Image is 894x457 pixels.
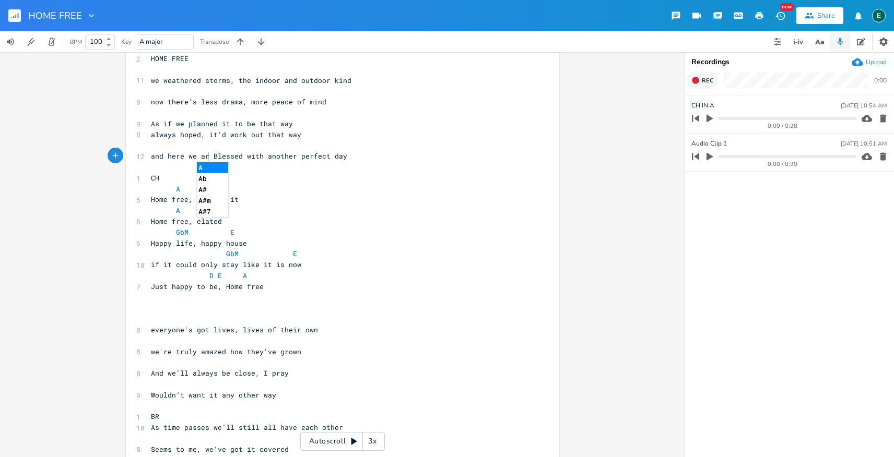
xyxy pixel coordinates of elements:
[151,173,159,183] span: CH
[151,217,222,226] span: Home free, elated
[710,161,856,167] div: 0:00 / 0:30
[300,432,385,451] div: Autoscroll
[702,77,713,85] span: Rec
[197,184,228,195] li: A#
[243,271,247,280] span: A
[691,58,888,66] div: Recordings
[200,39,229,45] div: Transpose
[151,282,264,291] span: Just happy to be, Home free
[151,238,247,248] span: Happy life, happy house
[28,11,82,20] span: HOME FREE
[151,54,189,63] span: HOME FREE
[151,119,293,128] span: As if we planned it to be that way
[852,56,887,68] button: Upload
[151,97,326,106] span: now there's less drama, more peace of mind
[139,37,163,46] span: A major
[176,206,180,215] span: A
[151,76,351,85] span: we weathered storms, the indoor and outdoor kind
[796,7,843,24] button: Share
[151,368,289,378] span: And we’ll always be close, I pray
[691,139,727,149] span: Audio Clip 1
[151,444,289,454] span: Seems to me, we’ve got it covered
[197,195,228,206] li: A#m
[209,271,214,280] span: D
[293,249,297,258] span: E
[866,58,887,66] div: Upload
[230,227,234,237] span: E
[151,151,347,161] span: and here we ar Blessed with another perfect day
[197,173,228,184] li: Ab
[770,6,791,25] button: New
[872,9,886,22] div: edenmusic
[197,206,228,217] li: A#7
[151,260,301,269] span: if it could only stay like it is now
[841,141,887,147] div: [DATE] 10:51 AM
[218,271,222,280] span: E
[710,123,856,129] div: 0:00 / 0:28
[872,4,886,28] button: E
[841,103,887,109] div: [DATE] 10:54 AM
[151,412,159,421] span: BR
[151,130,301,139] span: always hoped, it'd work out that way
[197,162,228,173] li: A
[121,39,132,45] div: Key
[70,39,82,45] div: BPM
[176,227,189,237] span: GbM
[151,390,276,400] span: Wouldn’t want it any other way
[874,77,887,83] div: 0:00
[151,423,343,432] span: As time passes we’ll still all have each other
[226,249,239,258] span: GbM
[176,184,180,194] span: A
[363,432,382,451] div: 3x
[151,195,239,204] span: Home free, we made it
[691,101,714,111] span: CH IN A
[151,325,318,334] span: everyone's got lives, lives of their own
[817,11,835,20] div: Share
[151,347,301,356] span: we're truly amazed how they've grown
[687,72,717,89] button: Rec
[780,3,794,11] div: New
